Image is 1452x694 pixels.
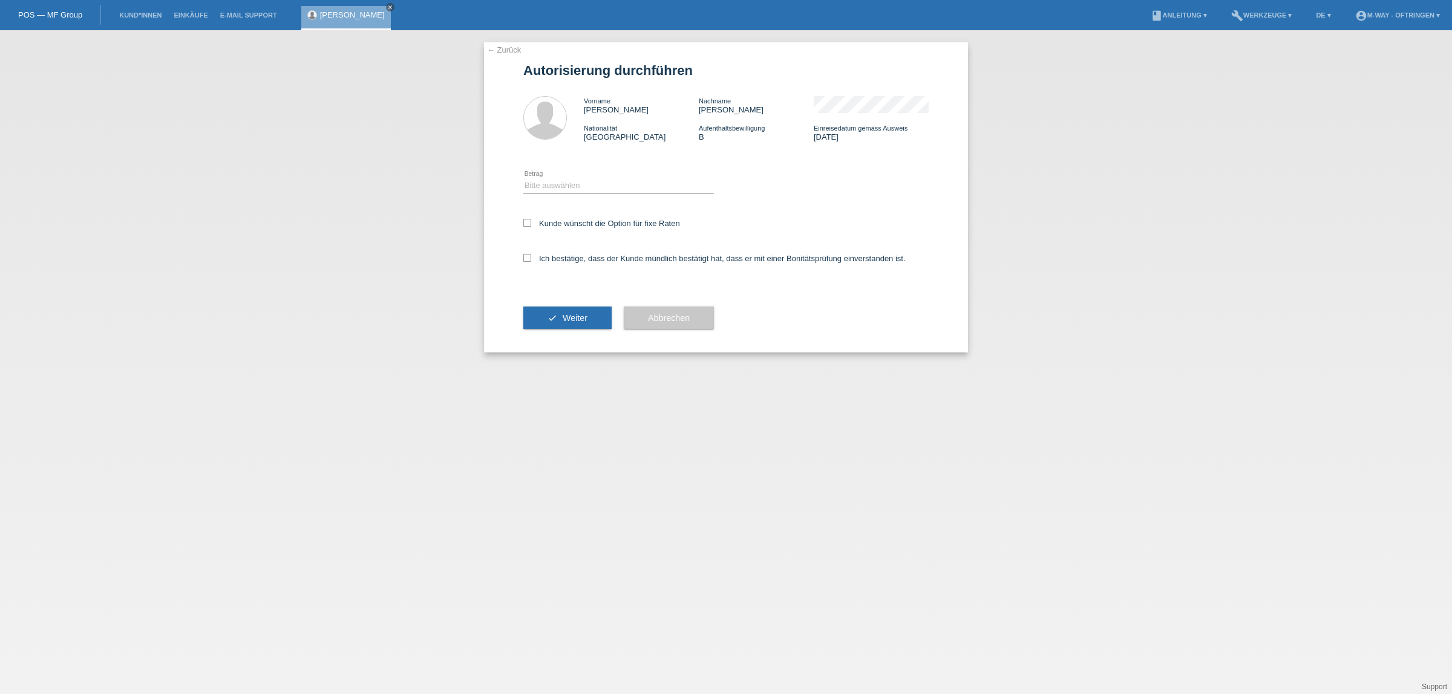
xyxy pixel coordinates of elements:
[523,254,906,263] label: Ich bestätige, dass der Kunde mündlich bestätigt hat, dass er mit einer Bonitätsprüfung einversta...
[699,123,814,141] div: B
[1225,11,1298,19] a: buildWerkzeuge ▾
[1151,10,1163,22] i: book
[523,219,680,228] label: Kunde wünscht die Option für fixe Raten
[699,125,765,132] span: Aufenthaltsbewilligung
[584,125,617,132] span: Nationalität
[523,306,612,329] button: check Weiter
[523,63,929,78] h1: Autorisierung durchführen
[168,11,214,19] a: Einkäufe
[814,125,907,132] span: Einreisedatum gemäss Ausweis
[548,313,557,323] i: check
[699,96,814,114] div: [PERSON_NAME]
[1231,10,1243,22] i: build
[1349,11,1446,19] a: account_circlem-way - Oftringen ▾
[113,11,168,19] a: Kund*innen
[386,3,394,11] a: close
[387,4,393,10] i: close
[584,96,699,114] div: [PERSON_NAME]
[1145,11,1213,19] a: bookAnleitung ▾
[624,306,714,329] button: Abbrechen
[214,11,283,19] a: E-Mail Support
[18,10,82,19] a: POS — MF Group
[1355,10,1367,22] i: account_circle
[487,45,521,54] a: ← Zurück
[584,123,699,141] div: [GEOGRAPHIC_DATA]
[814,123,929,141] div: [DATE]
[699,97,731,105] span: Nachname
[584,97,610,105] span: Vorname
[1310,11,1336,19] a: DE ▾
[1422,683,1447,691] a: Support
[563,313,587,323] span: Weiter
[320,10,385,19] a: [PERSON_NAME]
[648,313,690,323] span: Abbrechen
